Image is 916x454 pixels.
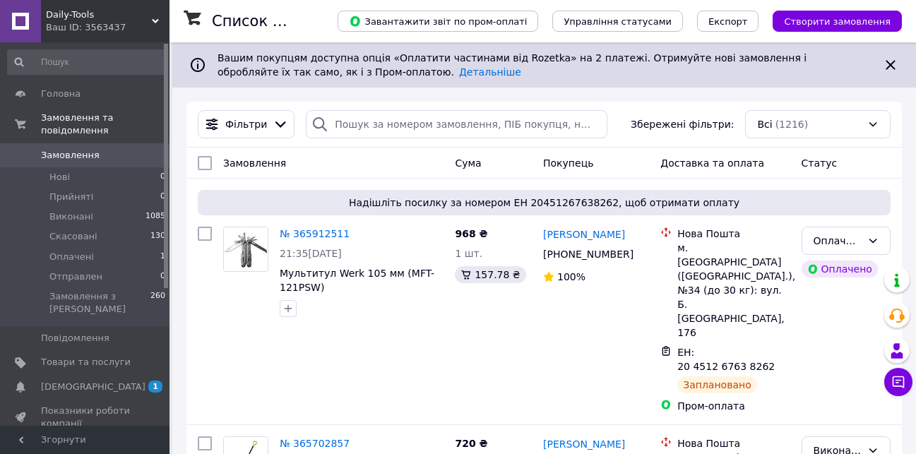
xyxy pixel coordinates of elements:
[223,227,268,272] a: Фото товару
[660,157,764,169] span: Доставка та оплата
[150,290,165,316] span: 260
[784,16,891,27] span: Створити замовлення
[7,49,167,75] input: Пошук
[697,11,759,32] button: Експорт
[150,230,165,243] span: 130
[543,437,625,451] a: [PERSON_NAME]
[540,244,636,264] div: [PHONE_NUMBER]
[49,191,93,203] span: Прийняті
[280,248,342,259] span: 21:35[DATE]
[557,271,585,282] span: 100%
[148,381,162,393] span: 1
[759,15,902,26] a: Створити замовлення
[552,11,683,32] button: Управління статусами
[708,16,748,27] span: Експорт
[145,210,165,223] span: 1085
[41,88,81,100] span: Головна
[41,405,131,430] span: Показники роботи компанії
[160,270,165,283] span: 0
[677,399,790,413] div: Пром-оплата
[349,15,527,28] span: Завантажити звіт по пром-оплаті
[41,112,169,137] span: Замовлення та повідомлення
[814,233,862,249] div: Оплачено
[773,11,902,32] button: Створити замовлення
[677,241,790,340] div: м. [GEOGRAPHIC_DATA] ([GEOGRAPHIC_DATA].), №34 (до 30 кг): вул. Б. [GEOGRAPHIC_DATA], 176
[802,157,838,169] span: Статус
[49,251,94,263] span: Оплачені
[49,230,97,243] span: Скасовані
[775,119,809,130] span: (1216)
[46,8,152,21] span: Daily-Tools
[280,268,434,293] a: Мультитул Werk 105 мм (MFT-121PSW)
[459,66,521,78] a: Детальніше
[757,117,772,131] span: Всі
[160,171,165,184] span: 0
[223,157,286,169] span: Замовлення
[203,196,885,210] span: Надішліть посилку за номером ЕН 20451267638262, щоб отримати оплату
[455,228,487,239] span: 968 ₴
[49,171,70,184] span: Нові
[455,266,525,283] div: 157.78 ₴
[280,438,350,449] a: № 365702857
[49,270,102,283] span: Отправлен
[306,110,607,138] input: Пошук за номером замовлення, ПІБ покупця, номером телефону, Email, номером накладної
[218,52,807,78] span: Вашим покупцям доступна опція «Оплатити частинами від Rozetka» на 2 платежі. Отримуйте нові замов...
[802,261,878,277] div: Оплачено
[455,248,482,259] span: 1 шт.
[677,436,790,450] div: Нова Пошта
[455,157,481,169] span: Cума
[677,347,775,372] span: ЕН: 20 4512 6763 8262
[677,227,790,241] div: Нова Пошта
[338,11,538,32] button: Завантажити звіт по пром-оплаті
[543,157,593,169] span: Покупець
[631,117,734,131] span: Збережені фільтри:
[49,210,93,223] span: Виконані
[41,149,100,162] span: Замовлення
[160,191,165,203] span: 0
[41,332,109,345] span: Повідомлення
[564,16,672,27] span: Управління статусами
[677,376,757,393] div: Заплановано
[46,21,169,34] div: Ваш ID: 3563437
[280,228,350,239] a: № 365912511
[49,290,150,316] span: Замовлення з [PERSON_NAME]
[224,227,268,271] img: Фото товару
[160,251,165,263] span: 1
[884,368,912,396] button: Чат з покупцем
[225,117,267,131] span: Фільтри
[455,438,487,449] span: 720 ₴
[543,227,625,241] a: [PERSON_NAME]
[41,381,145,393] span: [DEMOGRAPHIC_DATA]
[41,356,131,369] span: Товари та послуги
[212,13,355,30] h1: Список замовлень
